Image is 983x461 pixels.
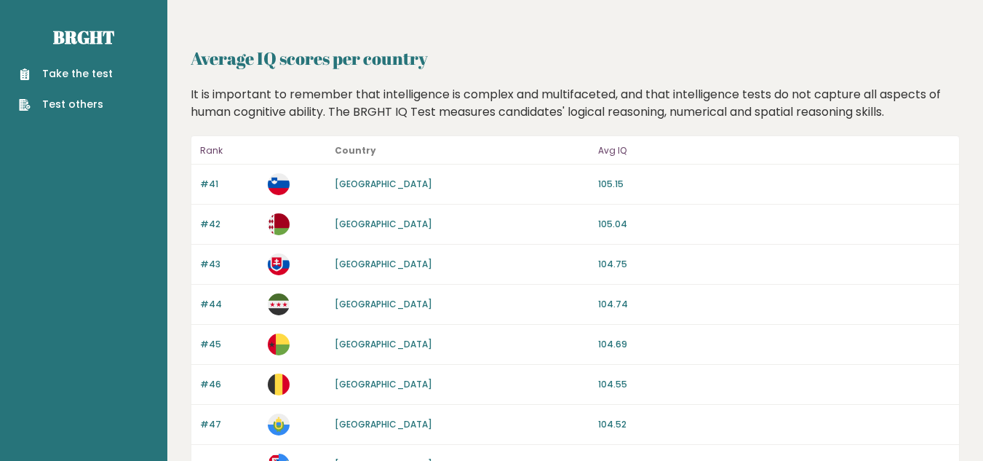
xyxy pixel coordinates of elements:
[268,293,290,315] img: sy.svg
[200,178,259,191] p: #41
[268,173,290,195] img: si.svg
[268,253,290,275] img: sk.svg
[598,142,950,159] p: Avg IQ
[200,142,259,159] p: Rank
[598,258,950,271] p: 104.75
[200,378,259,391] p: #46
[186,86,966,121] div: It is important to remember that intelligence is complex and multifaceted, and that intelligence ...
[335,298,432,310] a: [GEOGRAPHIC_DATA]
[335,418,432,430] a: [GEOGRAPHIC_DATA]
[335,258,432,270] a: [GEOGRAPHIC_DATA]
[335,178,432,190] a: [GEOGRAPHIC_DATA]
[598,378,950,391] p: 104.55
[200,298,259,311] p: #44
[268,414,290,436] img: sm.svg
[598,338,950,351] p: 104.69
[335,338,432,350] a: [GEOGRAPHIC_DATA]
[268,334,290,355] img: gw.svg
[335,378,432,390] a: [GEOGRAPHIC_DATA]
[200,338,259,351] p: #45
[335,144,376,157] b: Country
[268,374,290,395] img: be.svg
[200,218,259,231] p: #42
[598,418,950,431] p: 104.52
[191,45,960,71] h2: Average IQ scores per country
[19,97,113,112] a: Test others
[598,218,950,231] p: 105.04
[53,25,114,49] a: Brght
[268,213,290,235] img: by.svg
[598,178,950,191] p: 105.15
[200,418,259,431] p: #47
[19,66,113,82] a: Take the test
[200,258,259,271] p: #43
[335,218,432,230] a: [GEOGRAPHIC_DATA]
[598,298,950,311] p: 104.74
